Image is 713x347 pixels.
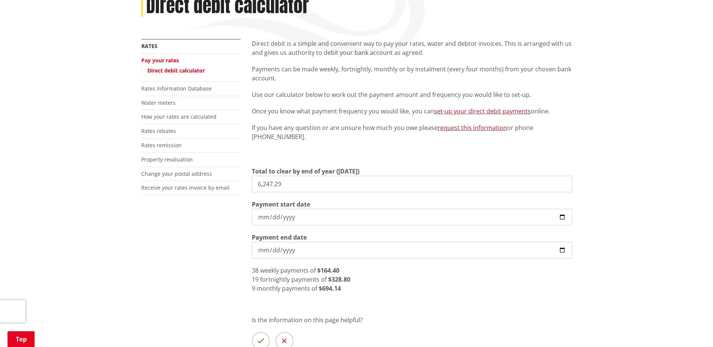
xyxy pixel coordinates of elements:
a: Property revaluation [141,156,193,163]
a: Water meters [141,99,176,106]
a: Rates remission [141,142,182,149]
p: Payments can be made weekly, fortnightly, monthly or by instalment (every four months) from your ... [252,65,572,83]
p: Direct debit is a simple and convenient way to pay your rates, water and debtor invoices. This is... [252,39,572,57]
a: request this information [437,124,507,132]
p: Is the information on this page helpful? [252,315,572,324]
strong: $328.80 [328,275,350,284]
span: 19 [252,275,259,284]
span: monthly payments of [257,284,317,293]
strong: $164.40 [317,266,339,275]
span: weekly payments of [260,266,316,275]
span: 9 [252,284,255,293]
strong: $694.14 [319,284,341,293]
span: 38 [252,266,259,275]
a: How your rates are calculated [141,113,216,120]
a: Pay your rates [141,57,179,64]
p: Use our calculator below to work out the payment amount and frequency you would like to set-up. [252,90,572,99]
label: Total to clear by end of year ([DATE]) [252,167,359,176]
p: Once you know what payment frequency you would like, you can online. [252,107,572,116]
iframe: Messenger Launcher [678,315,705,342]
a: Top [8,331,35,347]
a: Rates Information Database [141,85,212,92]
a: Change your postal address [141,170,212,177]
span: fortnightly payments of [260,275,327,284]
a: Direct debit calculator [147,67,205,74]
a: Rates rebates [141,127,176,134]
label: Payment start date [252,200,310,209]
a: set-up your direct debit payments [434,107,531,115]
p: If you have any question or are unsure how much you owe please or phone [PHONE_NUMBER]. [252,123,572,141]
a: Receive your rates invoice by email [141,184,230,191]
label: Payment end date [252,233,307,242]
a: Rates [141,42,157,50]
